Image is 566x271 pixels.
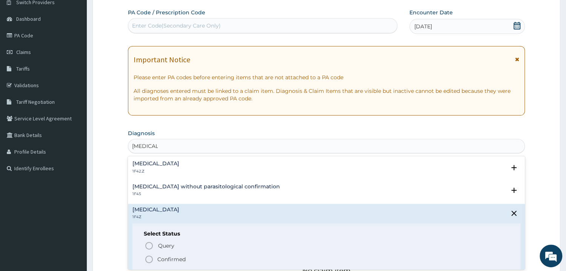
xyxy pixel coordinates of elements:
h4: [MEDICAL_DATA] without parasitological confirmation [132,184,280,189]
span: [DATE] [414,23,432,30]
label: Diagnosis [128,129,155,137]
p: Please enter PA codes before entering items that are not attached to a PA code [134,74,519,81]
i: status option query [145,241,154,250]
div: Minimize live chat window [124,4,142,22]
span: Tariffs [16,65,30,72]
p: 1F4Z [132,214,179,220]
p: 1F42.Z [132,169,179,174]
label: PA Code / Prescription Code [128,9,205,16]
h1: Important Notice [134,55,190,64]
i: status option filled [145,255,154,264]
p: All diagnoses entered must be linked to a claim item. Diagnosis & Claim Items that are visible bu... [134,87,519,102]
span: Query [158,242,174,249]
div: Enter Code(Secondary Care Only) [132,22,221,29]
span: Claims [16,49,31,55]
span: Tariff Negotiation [16,99,55,105]
i: open select status [509,163,518,172]
h6: Select Status [144,231,509,237]
p: Confirmed [157,256,186,263]
img: d_794563401_company_1708531726252_794563401 [14,38,31,57]
h4: [MEDICAL_DATA] [132,207,179,212]
div: Chat with us now [39,42,127,52]
i: open select status [509,186,518,195]
label: Encounter Date [409,9,453,16]
h4: [MEDICAL_DATA] [132,161,179,166]
span: Dashboard [16,15,41,22]
p: 1F45 [132,191,280,197]
span: We're online! [44,85,104,161]
i: close select status [509,209,518,218]
textarea: Type your message and hit 'Enter' [4,186,144,212]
